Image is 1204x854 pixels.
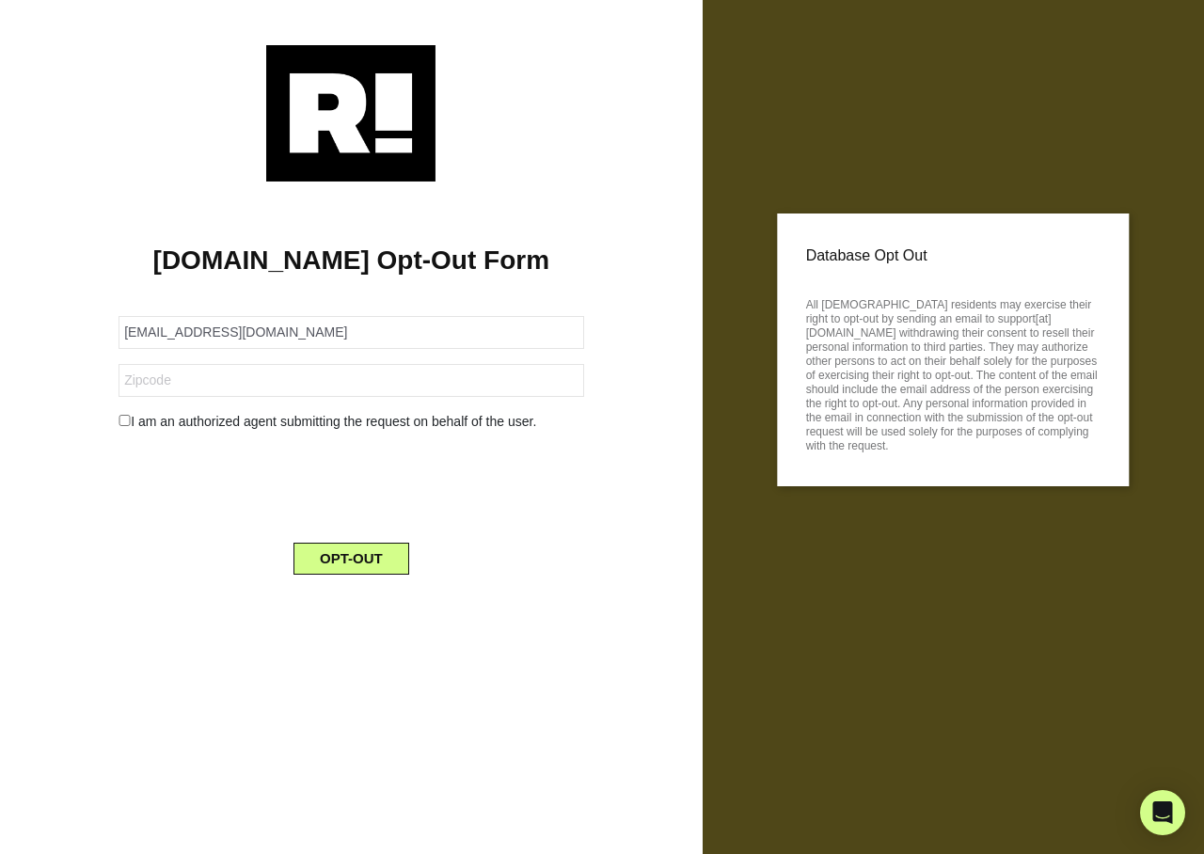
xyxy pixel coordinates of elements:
[806,293,1101,453] p: All [DEMOGRAPHIC_DATA] residents may exercise their right to opt-out by sending an email to suppo...
[28,245,674,277] h1: [DOMAIN_NAME] Opt-Out Form
[119,316,583,349] input: Email Address
[119,364,583,397] input: Zipcode
[806,242,1101,270] p: Database Opt Out
[293,543,409,575] button: OPT-OUT
[1140,790,1185,835] div: Open Intercom Messenger
[208,447,494,520] iframe: reCAPTCHA
[104,412,597,432] div: I am an authorized agent submitting the request on behalf of the user.
[266,45,436,182] img: Retention.com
